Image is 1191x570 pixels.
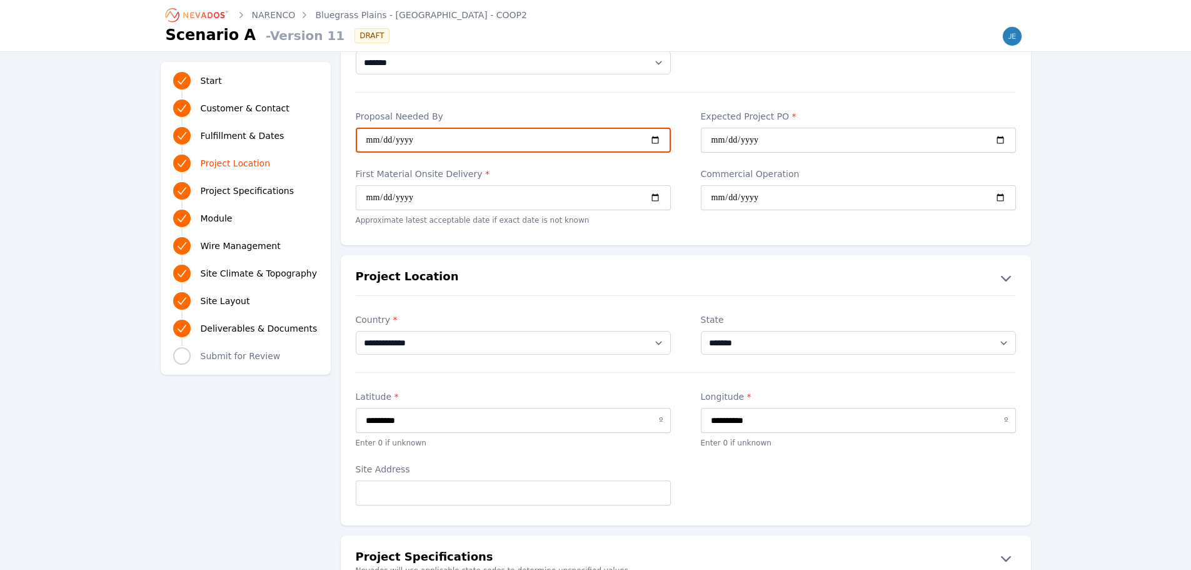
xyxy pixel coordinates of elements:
span: Project Specifications [201,185,294,197]
label: Proposal Needed By [356,110,671,123]
span: Fulfillment & Dates [201,130,284,142]
label: Site Address [356,463,671,476]
label: Longitude [701,390,1016,403]
p: Enter 0 if unknown [356,438,671,448]
span: Customer & Contact [201,102,289,115]
label: Commercial Operation [701,168,1016,180]
span: Wire Management [201,240,281,252]
nav: Progress [173,69,318,367]
p: Approximate latest acceptable date if exact date is not known [356,215,671,225]
h2: Project Specifications [356,548,493,568]
img: jesse.johnson@narenco.com [1002,26,1022,46]
h2: Project Location [356,268,459,288]
button: Project Specifications [341,548,1031,568]
span: Start [201,74,222,87]
label: Expected Project PO [701,110,1016,123]
span: Deliverables & Documents [201,322,318,335]
h1: Scenario A [166,25,256,45]
span: Submit for Review [201,350,281,362]
span: Project Location [201,157,271,170]
nav: Breadcrumb [166,5,527,25]
div: DRAFT [354,28,389,43]
a: Bluegrass Plains - [GEOGRAPHIC_DATA] - COOP2 [315,9,526,21]
span: - Version 11 [261,27,344,44]
button: Project Location [341,268,1031,288]
span: Site Climate & Topography [201,267,317,280]
label: State [701,313,1016,326]
span: Site Layout [201,295,250,307]
a: NARENCO [252,9,296,21]
label: First Material Onsite Delivery [356,168,671,180]
label: Latitude [356,390,671,403]
span: Module [201,212,233,225]
p: Enter 0 if unknown [701,438,1016,448]
label: Country [356,313,671,326]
